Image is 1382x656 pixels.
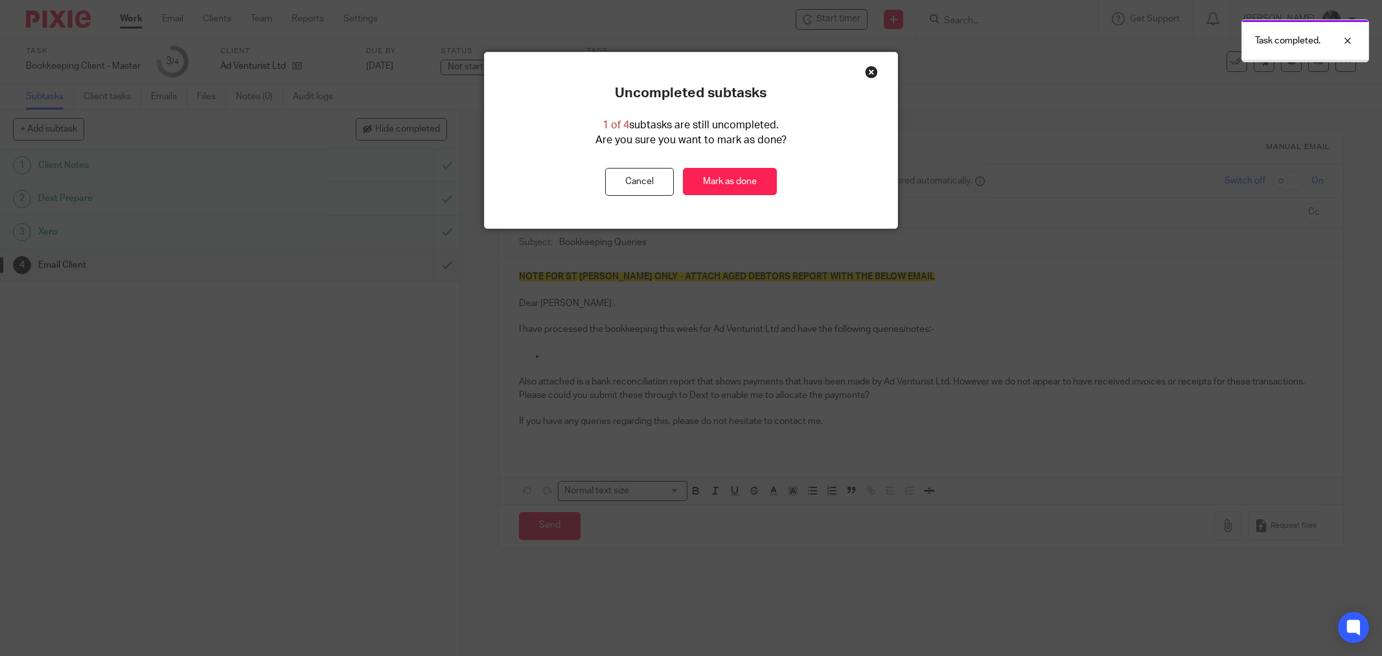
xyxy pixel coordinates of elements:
[605,168,674,196] button: Cancel
[595,133,787,148] p: Are you sure you want to mark as done?
[615,85,766,102] p: Uncompleted subtasks
[603,120,629,130] span: 1 of 4
[603,118,779,133] p: subtasks are still uncompleted.
[1255,34,1320,47] p: Task completed.
[683,168,777,196] a: Mark as done
[865,65,878,78] div: Close this dialog window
